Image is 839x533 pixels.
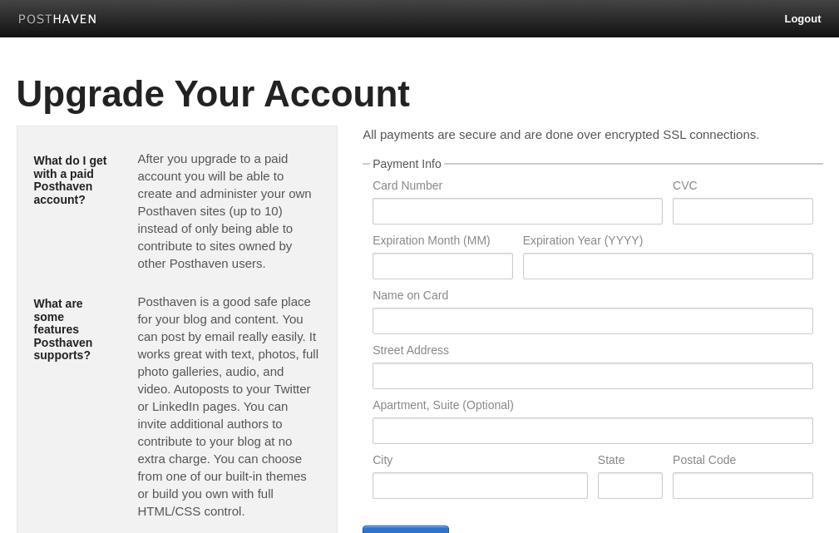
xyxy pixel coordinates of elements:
label: Postal Code [673,454,812,470]
legend: Payment Info [370,158,444,170]
label: State [598,454,663,470]
label: Name on Card [373,289,812,305]
label: Apartment, Suite (Optional) [373,399,812,415]
p: After you upgrade to a paid account you will be able to create and administer your own Posthaven ... [137,150,320,272]
h5: What are some features Posthaven supports? [34,298,113,362]
h1: Upgrade Your Account [17,74,823,114]
label: Expiration Month (MM) [373,234,512,250]
img: Posthaven-bar [18,14,97,27]
p: All payments are secure and are done over encrypted SSL connections. [363,126,822,143]
label: Card Number [373,180,663,195]
label: Street Address [373,344,812,360]
label: City [373,454,588,470]
label: CVC [673,180,812,195]
label: Expiration Year (YYYY) [523,234,813,250]
h5: What do I get with a paid Posthaven account? [34,155,113,206]
p: Posthaven is a good safe place for your blog and content. You can post by email really easily. It... [137,293,320,520]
